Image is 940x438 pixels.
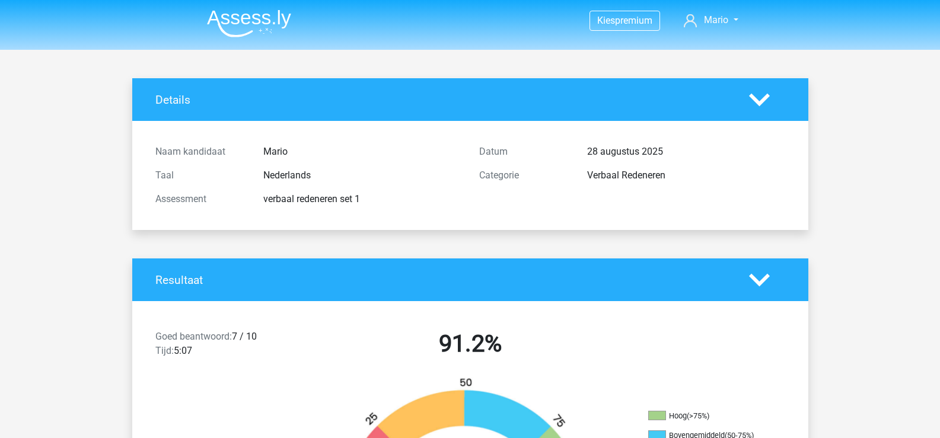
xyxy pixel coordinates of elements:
[146,145,254,159] div: Naam kandidaat
[615,15,652,26] span: premium
[146,192,254,206] div: Assessment
[155,331,232,342] span: Goed beantwoord:
[254,168,470,183] div: Nederlands
[146,168,254,183] div: Taal
[254,145,470,159] div: Mario
[679,13,743,27] a: Mario
[155,273,731,287] h4: Resultaat
[648,411,767,421] li: Hoog
[578,168,794,183] div: Verbaal Redeneren
[317,330,623,358] h2: 91.2%
[470,145,578,159] div: Datum
[597,15,615,26] span: Kies
[146,330,308,363] div: 7 / 10 5:07
[578,145,794,159] div: 28 augustus 2025
[470,168,578,183] div: Categorie
[687,411,709,420] div: (>75%)
[704,14,728,25] span: Mario
[155,345,174,356] span: Tijd:
[254,192,470,206] div: verbaal redeneren set 1
[155,93,731,107] h4: Details
[590,12,659,28] a: Kiespremium
[207,9,291,37] img: Assessly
